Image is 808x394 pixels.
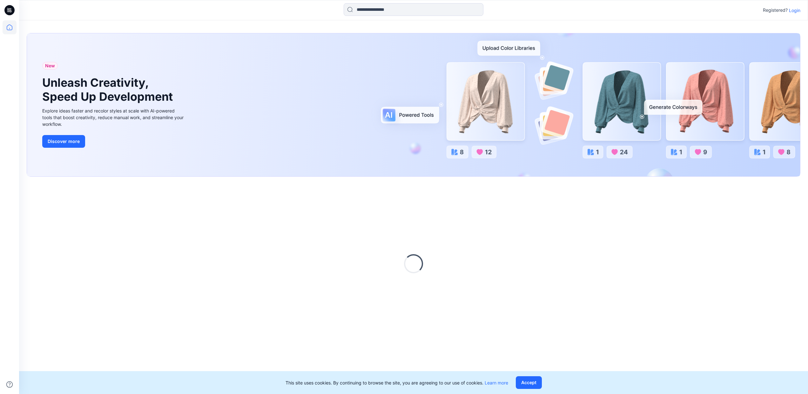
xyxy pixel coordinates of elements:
[789,7,800,14] p: Login
[286,379,508,386] p: This site uses cookies. By continuing to browse the site, you are agreeing to our use of cookies.
[42,107,185,127] div: Explore ideas faster and recolor styles at scale with AI-powered tools that boost creativity, red...
[516,376,542,389] button: Accept
[42,135,185,148] a: Discover more
[42,76,176,103] h1: Unleash Creativity, Speed Up Development
[42,135,85,148] button: Discover more
[485,380,508,385] a: Learn more
[763,6,788,14] p: Registered?
[45,62,55,70] span: New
